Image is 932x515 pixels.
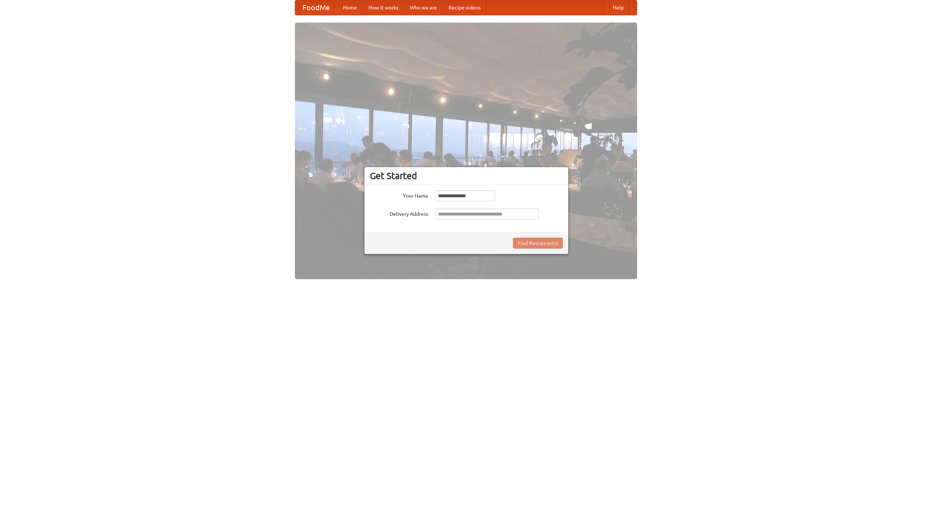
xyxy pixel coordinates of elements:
label: Your Name [370,190,428,199]
a: How it works [363,0,404,15]
a: FoodMe [295,0,337,15]
h3: Get Started [370,170,563,181]
a: Who we are [404,0,443,15]
a: Recipe videos [443,0,486,15]
label: Delivery Address [370,209,428,218]
a: Help [607,0,629,15]
button: Find Restaurants! [513,238,563,249]
a: Home [337,0,363,15]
